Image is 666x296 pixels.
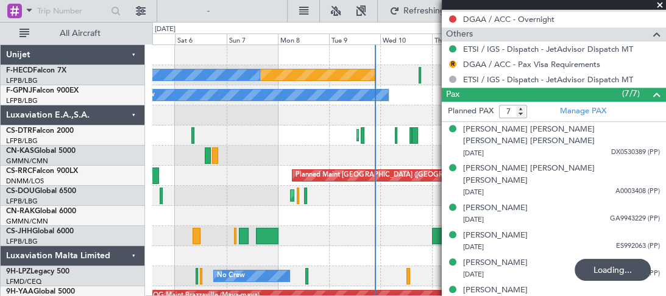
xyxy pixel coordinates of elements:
[6,167,78,175] a: CS-RRCFalcon 900LX
[6,188,35,195] span: CS-DOU
[6,87,79,94] a: F-GPNJFalcon 900EX
[6,208,76,215] a: CN-RAKGlobal 6000
[296,166,487,185] div: Planned Maint [GEOGRAPHIC_DATA] ([GEOGRAPHIC_DATA])
[6,217,48,226] a: GMMN/CMN
[6,76,38,85] a: LFPB/LBG
[32,29,129,38] span: All Aircraft
[6,157,48,166] a: GMMN/CMN
[278,33,329,44] div: Mon 8
[13,24,132,43] button: All Aircraft
[463,242,484,252] span: [DATE]
[6,188,76,195] a: CS-DOUGlobal 6500
[6,197,38,206] a: LFPB/LBG
[463,257,528,269] div: [PERSON_NAME]
[432,33,483,44] div: Thu 11
[6,228,74,235] a: CS-JHHGlobal 6000
[6,67,66,74] a: F-HECDFalcon 7X
[6,127,32,135] span: CS-DTR
[616,241,660,252] span: ES992063 (PP)
[402,7,453,15] span: Refreshing...
[611,147,660,158] span: DX0530389 (PP)
[463,215,484,224] span: [DATE]
[463,163,660,186] div: [PERSON_NAME] [PERSON_NAME] [PERSON_NAME]
[446,88,459,102] span: Pax
[622,87,640,100] span: (7/7)
[448,105,494,118] label: Planned PAX
[227,33,278,44] div: Sun 7
[6,208,35,215] span: CN-RAK
[6,167,32,175] span: CS-RRC
[615,186,660,197] span: A0003408 (PP)
[384,1,457,21] button: Refreshing...
[575,259,651,281] div: Loading...
[380,33,431,44] div: Wed 10
[463,149,484,158] span: [DATE]
[6,277,41,286] a: LFMD/CEQ
[463,124,660,147] div: [PERSON_NAME] [PERSON_NAME] [PERSON_NAME] [PERSON_NAME]
[6,67,33,74] span: F-HECD
[37,2,107,20] input: Trip Number
[463,74,633,85] a: ETSI / IGS - Dispatch - JetAdvisor Dispatch MT
[6,237,38,246] a: LFPB/LBG
[449,60,456,68] button: R
[463,270,484,279] span: [DATE]
[463,230,528,242] div: [PERSON_NAME]
[329,33,380,44] div: Tue 9
[560,105,606,118] a: Manage PAX
[463,44,633,54] a: ETSI / IGS - Dispatch - JetAdvisor Dispatch MT
[463,202,528,214] div: [PERSON_NAME]
[6,147,76,155] a: CN-KASGlobal 5000
[6,136,38,146] a: LFPB/LBG
[6,147,34,155] span: CN-KAS
[6,288,34,295] span: 9H-YAA
[217,267,245,285] div: No Crew
[6,268,69,275] a: 9H-LPZLegacy 500
[6,87,32,94] span: F-GPNJ
[6,96,38,105] a: LFPB/LBG
[463,59,600,69] a: DGAA / ACC - Pax Visa Requirements
[294,186,486,205] div: Planned Maint [GEOGRAPHIC_DATA] ([GEOGRAPHIC_DATA])
[6,127,74,135] a: CS-DTRFalcon 2000
[175,33,226,44] div: Sat 6
[6,177,44,186] a: DNMM/LOS
[6,288,75,295] a: 9H-YAAGlobal 5000
[463,14,554,24] a: DGAA / ACC - Overnight
[610,214,660,224] span: GA9943229 (PP)
[446,27,473,41] span: Others
[6,228,32,235] span: CS-JHH
[463,188,484,197] span: [DATE]
[6,268,30,275] span: 9H-LPZ
[155,24,175,35] div: [DATE]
